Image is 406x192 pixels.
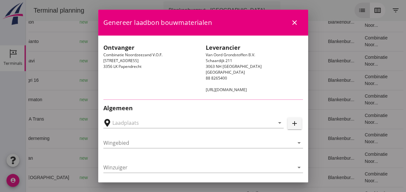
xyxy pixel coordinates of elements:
[161,59,166,63] small: m3
[161,98,166,102] small: m3
[112,118,265,128] input: Laadplaats
[215,12,248,32] td: Filling sand
[103,104,303,112] h2: Algemeen
[127,59,131,63] i: directions_boat
[291,19,298,27] i: close
[248,70,297,90] td: 18
[297,129,334,148] td: Blankenbur...
[248,167,297,187] td: 18
[334,32,374,51] td: Combinatie Noor...
[48,32,72,51] td: new
[332,6,340,14] i: list
[48,167,72,187] td: new
[163,137,168,141] small: m3
[77,19,131,26] div: [GEOGRAPHIC_DATA]
[127,175,131,179] i: directions_boat
[248,90,297,109] td: 18
[297,90,334,109] td: Blankenbur...
[101,41,203,95] div: Combinatie Noordzeezand V.O.F. [STREET_ADDRESS] 3356 LK Papendrecht
[161,20,166,24] small: m3
[127,155,131,160] i: directions_boat
[334,70,374,90] td: Combinatie Noor...
[215,167,248,187] td: Filling sand
[295,139,303,147] i: arrow_drop_down
[215,70,248,90] td: Ontzilt oph.zan...
[161,117,166,121] small: m3
[334,109,374,129] td: Combinatie Noor...
[161,40,166,44] small: m3
[248,109,297,129] td: 18
[248,12,297,32] td: 18
[77,135,131,142] div: Gouda
[334,129,374,148] td: Combinatie Noor...
[48,129,72,148] td: new
[243,6,251,14] i: arrow_drop_down
[206,43,303,52] h2: Leverancier
[248,32,297,51] td: 18
[103,138,294,148] input: Wingebied
[366,6,374,14] i: filter_list
[297,109,334,129] td: Blankenbur...
[215,129,248,148] td: Ontzilt oph.zan...
[48,12,72,32] td: new
[48,109,72,129] td: new
[98,10,308,36] div: Genereer laadbon bouwmaterialen
[334,167,374,187] td: Combinatie Noor...
[215,32,248,51] td: Filling sand
[148,32,183,51] td: 556
[93,136,98,141] i: directions_boat
[93,78,98,82] i: directions_boat
[77,96,131,103] div: Gouda
[48,51,72,70] td: new
[248,148,297,167] td: 18
[297,51,334,70] td: Blankenbur...
[348,6,356,14] i: calendar_view_week
[334,51,374,70] td: Combinatie Noor...
[215,51,248,70] td: Filling sand
[93,97,98,102] i: directions_boat
[143,6,239,14] div: Blankenburgput - [GEOGRAPHIC_DATA]
[297,32,334,51] td: Blankenbur...
[77,155,131,161] div: [GEOGRAPHIC_DATA]
[48,148,72,167] td: new
[148,109,183,129] td: 336
[93,117,98,121] i: directions_boat
[127,39,131,44] i: directions_boat
[103,162,294,173] input: Winzuiger
[77,58,131,64] div: [GEOGRAPHIC_DATA]
[334,148,374,167] td: Combinatie Noor...
[276,119,284,127] i: arrow_drop_down
[215,148,248,167] td: Filling sand
[297,70,334,90] td: Blankenbur...
[297,148,334,167] td: Blankenbur...
[215,90,248,109] td: Ontzilt oph.zan...
[148,90,183,109] td: 672
[291,120,298,127] i: add
[161,176,166,179] small: m3
[77,174,131,181] div: [GEOGRAPHIC_DATA]
[77,116,131,123] div: Tilburg
[148,129,183,148] td: 1003
[77,77,131,84] div: Gouda
[248,51,297,70] td: 18
[148,12,183,32] td: 480
[295,164,303,171] i: arrow_drop_down
[148,70,183,90] td: 1298
[127,20,131,24] i: directions_boat
[48,90,72,109] td: new
[203,41,306,95] div: Van Oord Grondstoffen B.V. Schaardijk 211 3063 NH [GEOGRAPHIC_DATA] [GEOGRAPHIC_DATA] 88 8265400 ...
[148,167,183,187] td: 467
[297,12,334,32] td: Blankenbur...
[48,70,72,90] td: new
[148,51,183,70] td: 451
[215,109,248,129] td: Filling sand
[103,43,201,52] h2: Ontvanger
[334,12,374,32] td: Combinatie Noor...
[297,167,334,187] td: Blankenbur...
[3,6,64,15] div: Terminal planning
[163,79,168,82] small: m3
[334,90,374,109] td: Combinatie Noor...
[161,156,166,160] small: m3
[77,38,131,45] div: [GEOGRAPHIC_DATA]
[148,148,183,167] td: 368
